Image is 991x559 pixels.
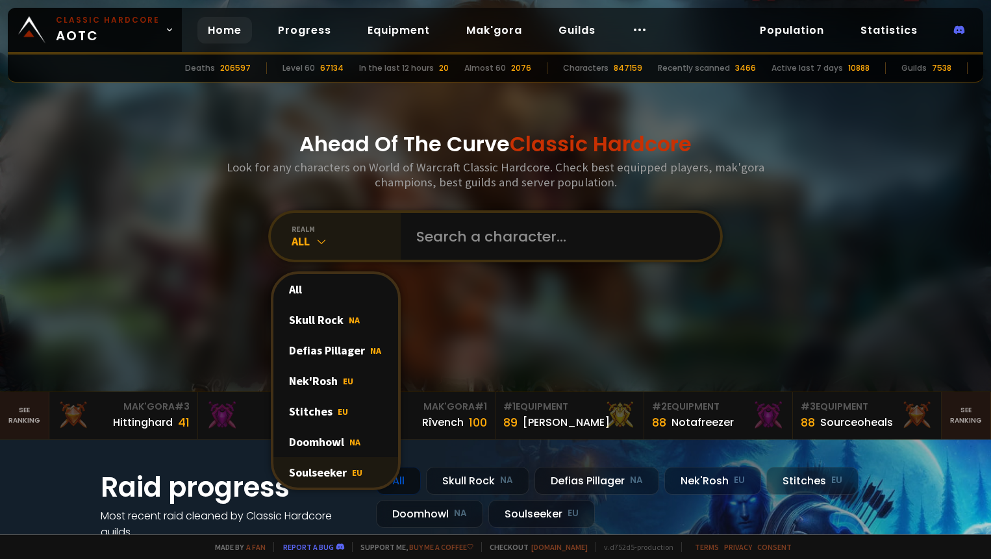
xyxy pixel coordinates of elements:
div: Recently scanned [658,62,730,74]
h4: Most recent raid cleaned by Classic Hardcore guilds [101,508,360,540]
div: Mak'Gora [355,400,487,414]
div: 67134 [320,62,344,74]
div: 88 [652,414,666,431]
div: Soulseeker [273,457,398,488]
a: a fan [246,542,266,552]
a: #1Equipment89[PERSON_NAME] [495,392,644,439]
div: Hittinghard [113,414,173,430]
div: Soulseeker [488,500,595,528]
div: Equipment [801,400,933,414]
a: Statistics [850,17,928,43]
div: Deaths [185,62,215,74]
div: Level 60 [282,62,315,74]
div: Equipment [503,400,636,414]
a: Privacy [724,542,752,552]
div: 7538 [932,62,951,74]
div: Guilds [901,62,927,74]
a: Mak'Gora#1Rîvench100 [347,392,495,439]
div: In the last 12 hours [359,62,434,74]
div: Defias Pillager [273,335,398,366]
input: Search a character... [408,213,705,260]
span: NA [370,345,381,356]
a: Population [749,17,834,43]
div: All [292,234,401,249]
span: # 3 [801,400,816,413]
small: EU [568,507,579,520]
small: NA [454,507,467,520]
div: All [376,467,421,495]
div: 100 [469,414,487,431]
a: Home [197,17,252,43]
div: Nek'Rosh [273,366,398,396]
a: Seeranking [942,392,991,439]
div: realm [292,224,401,234]
span: Made by [207,542,266,552]
h3: Look for any characters on World of Warcraft Classic Hardcore. Check best equipped players, mak'g... [221,160,770,190]
div: Equipment [652,400,784,414]
a: Consent [757,542,792,552]
span: Checkout [481,542,588,552]
div: Sourceoheals [820,414,893,430]
a: Mak'gora [456,17,533,43]
div: Active last 7 days [771,62,843,74]
div: Skull Rock [426,467,529,495]
a: Guilds [548,17,606,43]
div: Nek'Rosh [664,467,761,495]
span: Support me, [352,542,473,552]
div: 89 [503,414,518,431]
div: 10888 [848,62,870,74]
small: NA [630,474,643,487]
div: 3466 [735,62,756,74]
div: Mak'Gora [206,400,338,414]
div: 847159 [614,62,642,74]
span: NA [349,436,360,448]
div: Notafreezer [671,414,734,430]
div: Defias Pillager [534,467,659,495]
div: Mak'Gora [57,400,190,414]
div: Almost 60 [464,62,506,74]
h1: Raid progress [101,467,360,508]
div: [PERSON_NAME] [523,414,610,430]
div: 88 [801,414,815,431]
div: Skull Rock [273,304,398,335]
div: Rîvench [422,414,464,430]
div: 2076 [511,62,531,74]
a: Progress [268,17,342,43]
span: # 1 [503,400,516,413]
span: # 2 [652,400,667,413]
h1: Ahead Of The Curve [299,129,692,160]
span: AOTC [56,14,160,45]
small: NA [500,474,513,487]
a: #3Equipment88Sourceoheals [793,392,942,439]
span: EU [338,406,348,417]
span: EU [343,375,353,387]
span: # 1 [475,400,487,413]
span: NA [349,314,360,326]
a: Terms [695,542,719,552]
div: All [273,274,398,304]
div: Stitches [273,396,398,427]
a: Mak'Gora#2Rivench100 [198,392,347,439]
span: EU [352,467,362,478]
div: Doomhowl [376,500,483,528]
a: Buy me a coffee [409,542,473,552]
span: v. d752d5 - production [596,542,673,552]
small: EU [831,474,842,487]
small: Classic Hardcore [56,14,160,26]
div: Characters [563,62,608,74]
a: Report a bug [283,542,334,552]
div: Stitches [766,467,859,495]
a: #2Equipment88Notafreezer [644,392,793,439]
div: Doomhowl [273,427,398,457]
span: # 3 [175,400,190,413]
a: Equipment [357,17,440,43]
span: Classic Hardcore [510,129,692,158]
small: EU [734,474,745,487]
div: 20 [439,62,449,74]
a: [DOMAIN_NAME] [531,542,588,552]
a: Classic HardcoreAOTC [8,8,182,52]
a: Mak'Gora#3Hittinghard41 [49,392,198,439]
div: 41 [178,414,190,431]
div: 206597 [220,62,251,74]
